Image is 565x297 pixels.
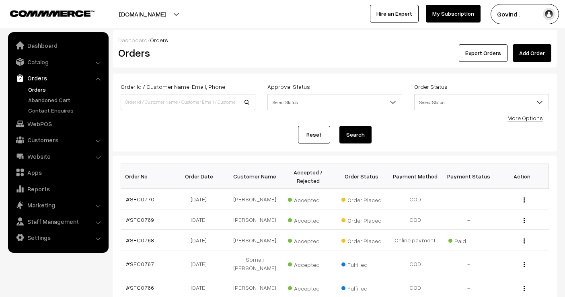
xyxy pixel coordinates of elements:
[426,5,481,23] a: My Subscription
[121,94,255,110] input: Order Id / Customer Name / Customer Email / Customer Phone
[507,115,543,121] a: More Options
[10,8,80,18] a: COMMMERCE
[268,95,402,109] span: Select Status
[126,237,154,244] a: #SFC0768
[10,117,106,131] a: WebPOS
[388,189,442,209] td: COD
[126,216,154,223] a: #SFC0769
[267,82,310,91] label: Approval Status
[448,235,489,245] span: Paid
[288,282,328,293] span: Accepted
[288,194,328,204] span: Accepted
[126,196,154,203] a: #SFC0770
[121,164,175,189] th: Order No
[126,260,154,267] a: #SFC0767
[26,85,106,94] a: Orders
[524,286,525,291] img: Menu
[118,36,551,44] div: /
[26,96,106,104] a: Abandoned Cart
[335,164,388,189] th: Order Status
[388,209,442,230] td: COD
[341,282,382,293] span: Fulfilled
[388,250,442,277] td: COD
[543,8,555,20] img: user
[10,182,106,196] a: Reports
[388,230,442,250] td: Online payment
[10,10,95,16] img: COMMMERCE
[442,189,495,209] td: -
[281,164,335,189] th: Accepted / Rejected
[442,250,495,277] td: -
[524,262,525,267] img: Menu
[495,164,549,189] th: Action
[118,47,255,59] h2: Orders
[339,126,372,143] button: Search
[175,250,228,277] td: [DATE]
[414,82,448,91] label: Order Status
[10,38,106,53] a: Dashboard
[228,209,281,230] td: [PERSON_NAME]
[524,197,525,203] img: Menu
[150,37,168,43] span: Orders
[10,214,106,229] a: Staff Management
[175,230,228,250] td: [DATE]
[10,230,106,245] a: Settings
[288,235,328,245] span: Accepted
[10,198,106,212] a: Marketing
[415,95,549,109] span: Select Status
[228,230,281,250] td: [PERSON_NAME]
[341,258,382,269] span: Fulfilled
[10,71,106,85] a: Orders
[175,164,228,189] th: Order Date
[121,82,225,91] label: Order Id / Customer Name, Email, Phone
[10,165,106,180] a: Apps
[10,149,106,164] a: Website
[228,189,281,209] td: [PERSON_NAME]
[370,5,419,23] a: Hire an Expert
[91,4,194,24] button: [DOMAIN_NAME]
[524,218,525,223] img: Menu
[513,44,551,62] a: Add Order
[442,209,495,230] td: -
[228,250,281,277] td: Somali [PERSON_NAME]
[267,94,402,110] span: Select Status
[126,284,154,291] a: #SFC0766
[414,94,549,110] span: Select Status
[288,214,328,225] span: Accepted
[10,55,106,69] a: Catalog
[175,209,228,230] td: [DATE]
[491,4,559,24] button: Govind .
[524,238,525,244] img: Menu
[459,44,507,62] button: Export Orders
[341,235,382,245] span: Order Placed
[298,126,330,143] a: Reset
[175,189,228,209] td: [DATE]
[388,164,442,189] th: Payment Method
[10,133,106,147] a: Customers
[442,164,495,189] th: Payment Status
[228,164,281,189] th: Customer Name
[26,106,106,115] a: Contact Enquires
[341,194,382,204] span: Order Placed
[341,214,382,225] span: Order Placed
[118,37,148,43] a: Dashboard
[288,258,328,269] span: Accepted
